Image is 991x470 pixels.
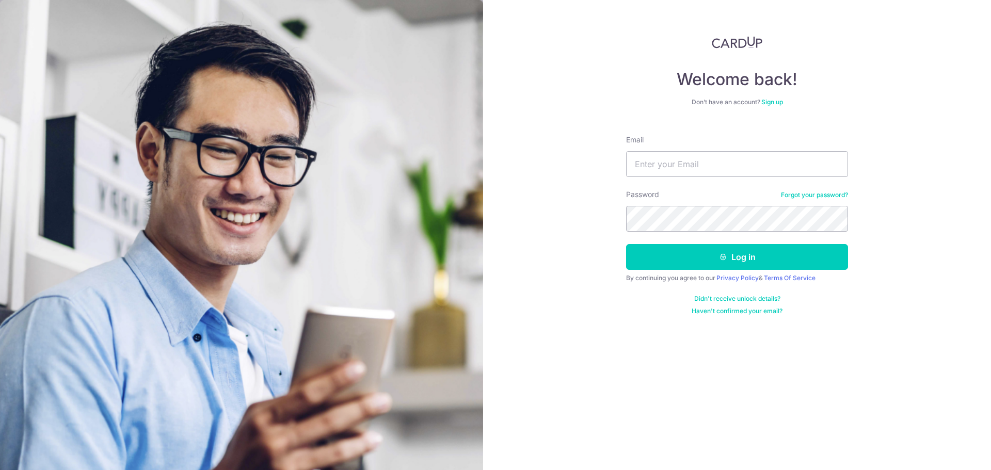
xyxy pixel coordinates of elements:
[712,36,762,48] img: CardUp Logo
[626,244,848,270] button: Log in
[692,307,782,315] a: Haven't confirmed your email?
[626,274,848,282] div: By continuing you agree to our &
[626,151,848,177] input: Enter your Email
[694,295,780,303] a: Didn't receive unlock details?
[764,274,816,282] a: Terms Of Service
[626,98,848,106] div: Don’t have an account?
[626,135,644,145] label: Email
[716,274,759,282] a: Privacy Policy
[781,191,848,199] a: Forgot your password?
[626,69,848,90] h4: Welcome back!
[626,189,659,200] label: Password
[761,98,783,106] a: Sign up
